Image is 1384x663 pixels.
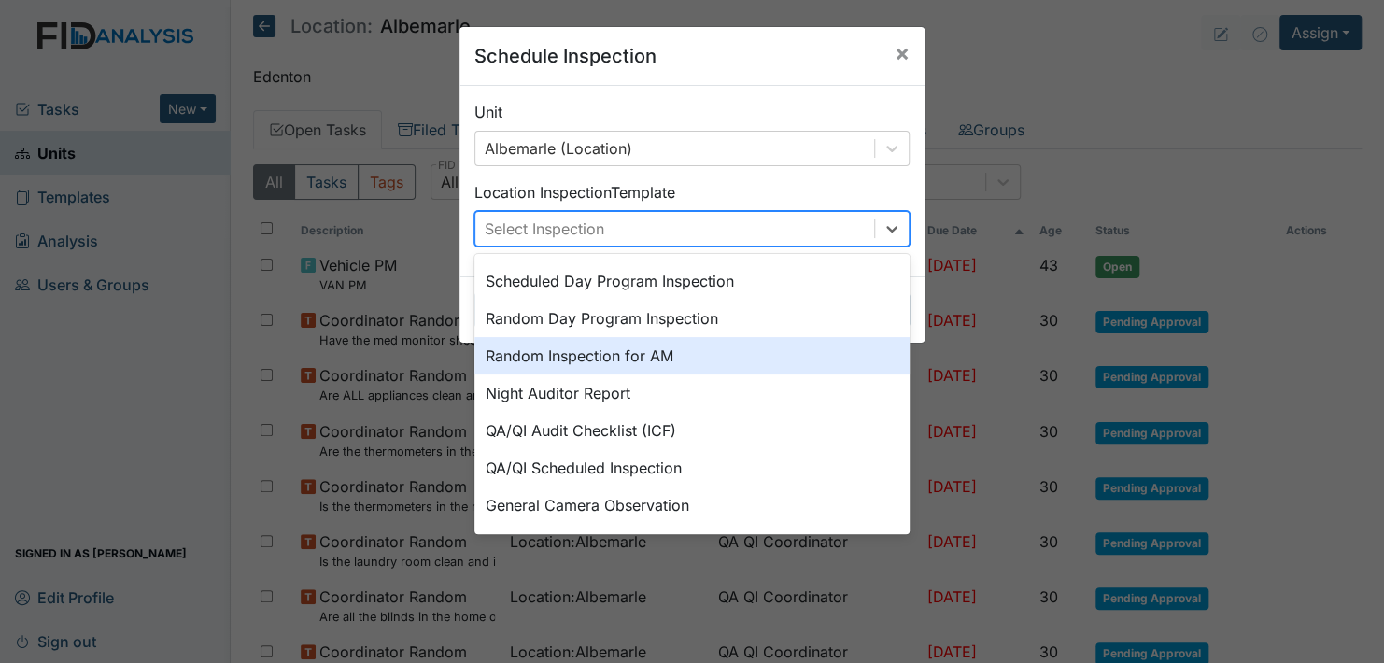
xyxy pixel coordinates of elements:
span: × [895,39,910,66]
button: Close [880,27,925,79]
div: Night Auditor Report [474,374,910,412]
div: QA/QI Scheduled Inspection [474,449,910,487]
div: Random Day Program Inspection [474,300,910,337]
div: General Camera Observation [474,487,910,524]
div: QA/QI Audit Checklist (ICF) [474,412,910,449]
label: Unit [474,101,502,123]
div: Select Inspection [485,218,604,240]
label: Location Inspection Template [474,181,675,204]
div: Scheduled Day Program Inspection [474,262,910,300]
div: Albemarle (Location) [485,137,632,160]
h5: Schedule Inspection [474,42,657,70]
div: Random Inspection for AM [474,337,910,374]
